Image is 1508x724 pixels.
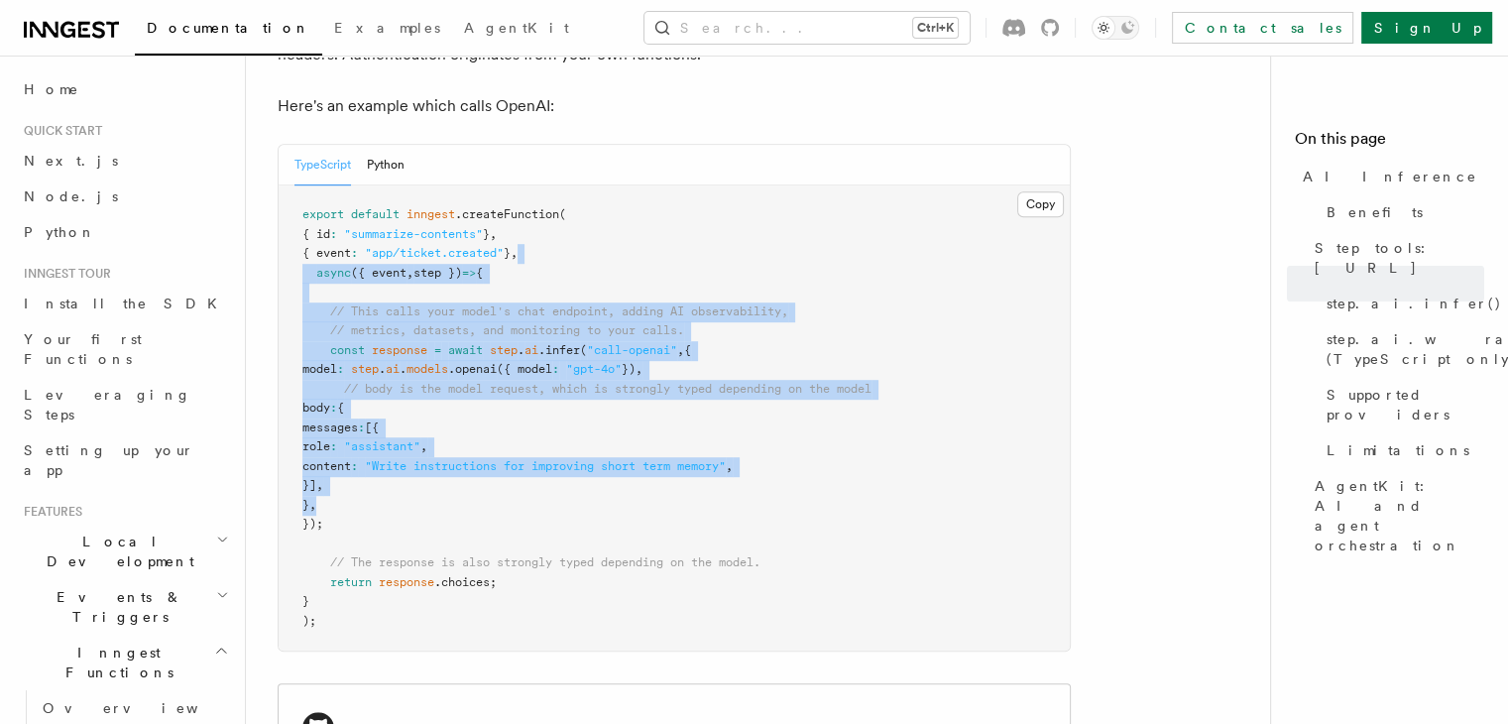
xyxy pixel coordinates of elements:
span: { [337,401,344,415]
a: AI Inference [1295,159,1484,194]
span: role [302,439,330,453]
span: .infer [538,343,580,357]
span: "Write instructions for improving short term memory" [365,459,726,473]
span: : [330,439,337,453]
span: : [358,421,365,434]
span: : [351,459,358,473]
span: Next.js [24,153,118,169]
span: Examples [334,20,440,36]
a: AgentKit: AI and agent orchestration [1307,468,1484,563]
p: Here's an example which calls OpenAI: [278,92,1071,120]
a: Sign Up [1361,12,1492,44]
span: export [302,207,344,221]
span: "summarize-contents" [344,227,483,241]
span: { event [302,246,351,260]
span: Supported providers [1327,385,1484,424]
a: Benefits [1319,194,1484,230]
span: { [684,343,691,357]
span: AgentKit [464,20,569,36]
span: response [379,575,434,589]
span: messages [302,421,358,434]
a: Node.js [16,179,233,214]
span: , [490,227,497,241]
a: Setting up your app [16,432,233,488]
span: ( [580,343,587,357]
a: Examples [322,6,452,54]
h4: On this page [1295,127,1484,159]
span: }] [302,478,316,492]
span: "app/ticket.created" [365,246,504,260]
span: : [351,246,358,260]
span: models [406,362,448,376]
span: . [518,343,524,357]
span: ({ event [351,266,406,280]
a: Your first Functions [16,321,233,377]
span: await [448,343,483,357]
span: // This calls your model's chat endpoint, adding AI observability, [330,304,788,318]
a: Supported providers [1319,377,1484,432]
a: Python [16,214,233,250]
span: .openai [448,362,497,376]
a: step.ai.wrap() (TypeScript only) [1319,321,1484,377]
span: : [330,227,337,241]
a: Limitations [1319,432,1484,468]
span: AI Inference [1303,167,1477,186]
span: return [330,575,372,589]
span: // The response is also strongly typed depending on the model. [330,555,760,569]
span: Your first Functions [24,331,142,367]
span: => [462,266,476,280]
span: "gpt-4o" [566,362,622,376]
span: Install the SDK [24,296,229,311]
span: body [302,401,330,415]
a: Home [16,71,233,107]
span: Home [24,79,79,99]
span: Documentation [147,20,310,36]
span: }); [302,517,323,531]
span: Overview [43,700,247,716]
span: Features [16,504,82,520]
a: Contact sales [1172,12,1353,44]
span: ); [302,614,316,628]
span: step [490,343,518,357]
span: ({ model [497,362,552,376]
span: response [372,343,427,357]
a: AgentKit [452,6,581,54]
span: Inngest Functions [16,643,214,682]
span: AgentKit: AI and agent orchestration [1315,476,1484,555]
a: Next.js [16,143,233,179]
span: , [511,246,518,260]
span: Node.js [24,188,118,204]
span: "assistant" [344,439,420,453]
span: .createFunction [455,207,559,221]
button: Local Development [16,524,233,579]
span: Quick start [16,123,102,139]
a: Install the SDK [16,286,233,321]
span: Step tools: [URL] [1315,238,1484,278]
span: } [483,227,490,241]
span: // metrics, datasets, and monitoring to your calls. [330,323,684,337]
span: } [302,498,309,512]
span: step.ai.infer() [1327,294,1502,313]
button: Toggle dark mode [1092,16,1139,40]
span: . [400,362,406,376]
button: Search...Ctrl+K [644,12,970,44]
a: step.ai.infer() [1319,286,1484,321]
span: . [379,362,386,376]
span: [{ [365,421,379,434]
button: Inngest Functions [16,635,233,690]
span: { [476,266,483,280]
span: ai [524,343,538,357]
span: Limitations [1327,440,1469,460]
span: model [302,362,337,376]
span: // body is the model request, which is strongly typed depending on the model [344,382,871,396]
span: step }) [413,266,462,280]
span: } [302,594,309,608]
span: Python [24,224,96,240]
span: step [351,362,379,376]
span: ai [386,362,400,376]
span: , [406,266,413,280]
span: Setting up your app [24,442,194,478]
span: : [330,401,337,415]
span: { id [302,227,330,241]
kbd: Ctrl+K [913,18,958,38]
